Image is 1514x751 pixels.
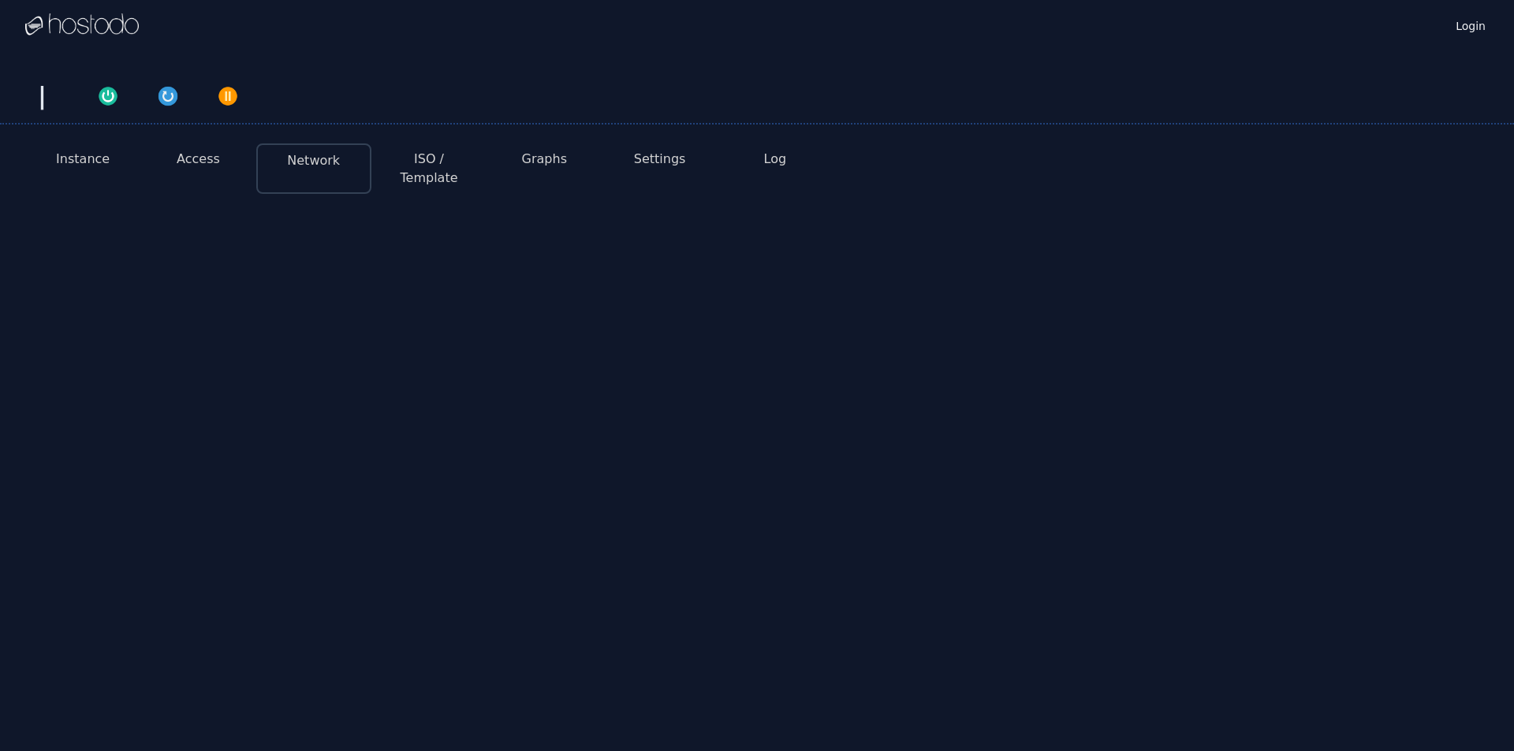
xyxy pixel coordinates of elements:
[78,82,138,107] button: Power On
[522,150,567,169] button: Graphs
[198,82,258,107] button: Power Off
[634,150,686,169] button: Settings
[97,85,119,107] img: Power On
[177,150,220,169] button: Access
[217,85,239,107] img: Power Off
[56,150,110,169] button: Instance
[25,13,139,37] img: Logo
[764,150,787,169] button: Log
[138,82,198,107] button: Restart
[384,150,474,188] button: ISO / Template
[1452,15,1489,34] a: Login
[157,85,179,107] img: Restart
[287,151,340,170] button: Network
[32,82,53,110] div: |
